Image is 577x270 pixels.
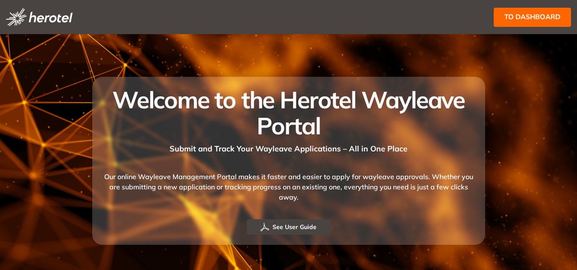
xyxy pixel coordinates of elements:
[103,139,475,154] div: Submit and Track Your Wayleave Applications – All in One Place
[494,8,571,27] button: to dashboard
[6,8,73,26] img: logo
[504,12,560,22] span: to dashboard
[112,85,465,140] span: Welcome to the Herotel Wayleave Portal
[272,222,316,232] span: See User Guide
[247,219,330,235] button: See User Guide
[103,154,475,219] div: Our online Wayleave Management Portal makes it faster and easier to apply for wayleave approvals....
